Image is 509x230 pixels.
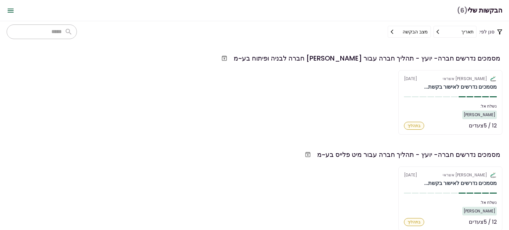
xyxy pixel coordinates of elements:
[317,150,500,160] div: מסמכים נדרשים חברה- יועץ - תהליך חברה עבור מיט פלייס בע~מ
[234,53,500,63] div: מסמכים נדרשים חברה- יועץ - תהליך חברה עבור [PERSON_NAME] חברה לבניה ופיתוח בע~מ
[462,111,497,119] div: [PERSON_NAME]
[443,172,487,178] div: [PERSON_NAME] אשראי
[404,122,424,130] div: בתהליך
[404,172,497,178] div: [DATE]
[443,76,487,82] div: [PERSON_NAME] אשראי
[424,83,497,91] div: מסמכים נדרשים לאישור בקשת חברה- יועץ
[3,3,19,19] button: Open menu
[404,200,497,206] div: נשלח אל:
[457,4,502,17] h1: הבקשות שלי
[218,52,230,64] button: העבר לארכיון
[424,179,497,187] div: מסמכים נדרשים לאישור בקשת חברה- יועץ
[490,76,497,82] img: Partner logo
[469,122,497,130] div: 12 / 5 צעדים
[433,26,477,38] button: תאריך
[469,218,497,226] div: 12 / 5 צעדים
[490,172,497,178] img: Partner logo
[457,4,468,17] span: (6)
[404,76,497,82] div: [DATE]
[302,149,314,161] button: העבר לארכיון
[388,26,502,38] div: סנן לפי:
[404,103,497,109] div: נשלח אל:
[388,26,431,38] button: מצב הבקשה
[461,28,474,35] div: תאריך
[462,207,497,215] div: [PERSON_NAME]
[404,218,424,226] div: בתהליך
